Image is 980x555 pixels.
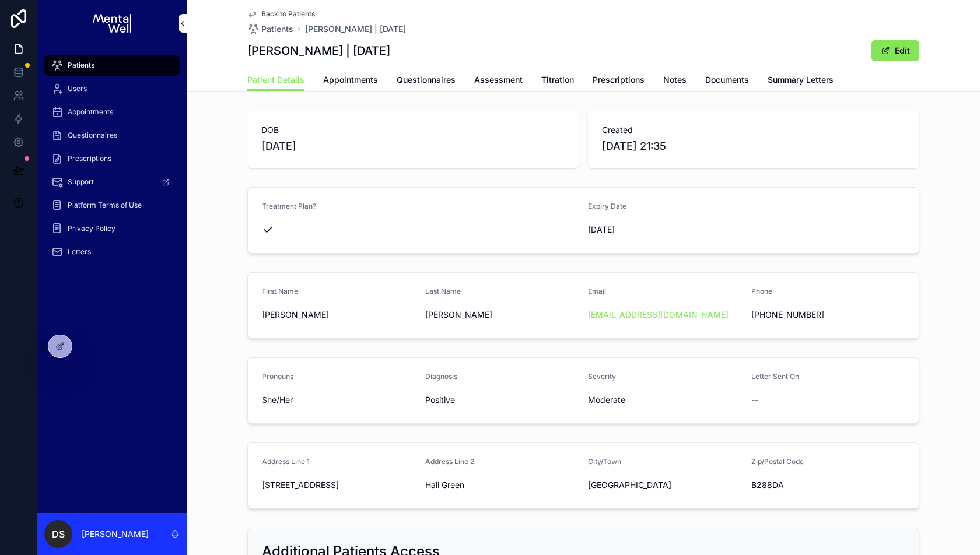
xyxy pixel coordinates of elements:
span: [DATE] 21:35 [602,138,905,154]
span: Patients [68,61,94,70]
a: Documents [705,69,749,93]
span: Documents [705,74,749,86]
a: Questionnaires [397,69,456,93]
span: Questionnaires [68,131,117,140]
span: Prescriptions [68,154,111,163]
span: Address Line 2 [425,457,474,466]
a: [PERSON_NAME] | [DATE] [305,23,406,35]
span: [DATE] [588,224,742,236]
span: Users [68,84,87,93]
span: Appointments [323,74,378,86]
span: Assessment [474,74,523,86]
a: Prescriptions [593,69,645,93]
a: Platform Terms of Use [44,195,180,216]
span: City/Town [588,457,621,466]
span: Letter Sent On [751,372,799,381]
span: [GEOGRAPHIC_DATA] [588,479,742,491]
span: Privacy Policy [68,224,116,233]
button: Edit [871,40,919,61]
span: First Name [262,287,298,296]
span: Created [602,124,905,136]
span: DS [52,527,65,541]
a: Appointments [44,101,180,122]
span: Letters [68,247,91,257]
span: Treatment Plan? [262,202,316,210]
a: Letters [44,241,180,262]
span: Summary Letters [768,74,834,86]
span: DOB [261,124,565,136]
span: [DATE] [261,138,565,154]
span: Patients [261,23,293,35]
span: Platform Terms of Use [68,201,142,210]
span: Appointments [68,107,113,117]
span: [STREET_ADDRESS] [262,479,416,491]
span: Address Line 1 [262,457,310,466]
span: Back to Patients [261,9,315,19]
span: -- [751,394,758,406]
span: Moderate [588,394,742,406]
h1: [PERSON_NAME] | [DATE] [247,43,390,59]
span: [PHONE_NUMBER] [751,309,905,321]
span: Last Name [425,287,461,296]
span: Severity [588,372,616,381]
a: Notes [663,69,687,93]
span: Pronouns [262,372,293,381]
span: Hall Green [425,479,579,491]
span: Positive [425,394,579,406]
a: Appointments [323,69,378,93]
span: Diagnosis [425,372,457,381]
span: Phone [751,287,772,296]
a: Users [44,78,180,99]
span: Prescriptions [593,74,645,86]
span: Expiry Date [588,202,626,210]
span: B288DA [751,479,905,491]
span: Notes [663,74,687,86]
span: Zip/Postal Code [751,457,804,466]
a: Assessment [474,69,523,93]
span: Email [588,287,606,296]
span: She/Her [262,394,416,406]
span: [PERSON_NAME] [425,309,579,321]
span: [PERSON_NAME] [262,309,416,321]
span: Titration [541,74,574,86]
a: Patients [247,23,293,35]
span: Patient Details [247,74,304,86]
img: App logo [93,14,131,33]
span: Support [68,177,94,187]
a: Privacy Policy [44,218,180,239]
a: Patient Details [247,69,304,92]
a: Prescriptions [44,148,180,169]
p: [PERSON_NAME] [82,528,149,540]
a: Support [44,171,180,192]
a: Questionnaires [44,125,180,146]
span: Questionnaires [397,74,456,86]
a: Summary Letters [768,69,834,93]
a: Back to Patients [247,9,315,19]
a: Patients [44,55,180,76]
a: [EMAIL_ADDRESS][DOMAIN_NAME] [588,309,729,321]
div: scrollable content [37,47,187,277]
a: Titration [541,69,574,93]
